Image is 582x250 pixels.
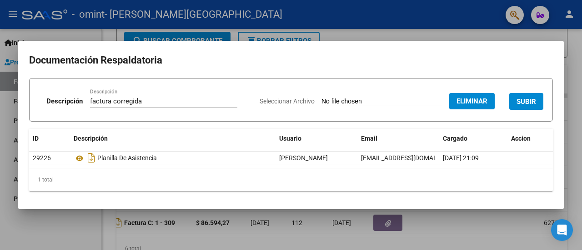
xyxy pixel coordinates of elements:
p: Descripción [46,96,83,107]
span: [DATE] 21:09 [443,154,479,162]
span: Descripción [74,135,108,142]
h2: Documentación Respaldatoria [29,52,553,69]
div: Open Intercom Messenger [551,219,573,241]
datatable-header-cell: Email [357,129,439,148]
datatable-header-cell: Accion [507,129,553,148]
datatable-header-cell: Descripción [70,129,276,148]
span: Eliminar [457,97,487,105]
div: 1 total [29,168,553,191]
span: SUBIR [517,98,536,106]
span: Seleccionar Archivo [260,98,315,105]
button: Eliminar [449,93,495,109]
span: Accion [511,135,531,142]
datatable-header-cell: Usuario [276,129,357,148]
datatable-header-cell: ID [29,129,70,148]
span: Email [361,135,377,142]
span: Cargado [443,135,467,142]
span: [EMAIL_ADDRESS][DOMAIN_NAME] [361,154,462,162]
span: Usuario [279,135,301,142]
datatable-header-cell: Cargado [439,129,507,148]
i: Descargar documento [85,151,97,165]
button: SUBIR [509,93,543,110]
span: [PERSON_NAME] [279,154,328,162]
span: 29226 [33,154,51,162]
div: Planilla De Asistencia [74,151,272,165]
span: ID [33,135,39,142]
